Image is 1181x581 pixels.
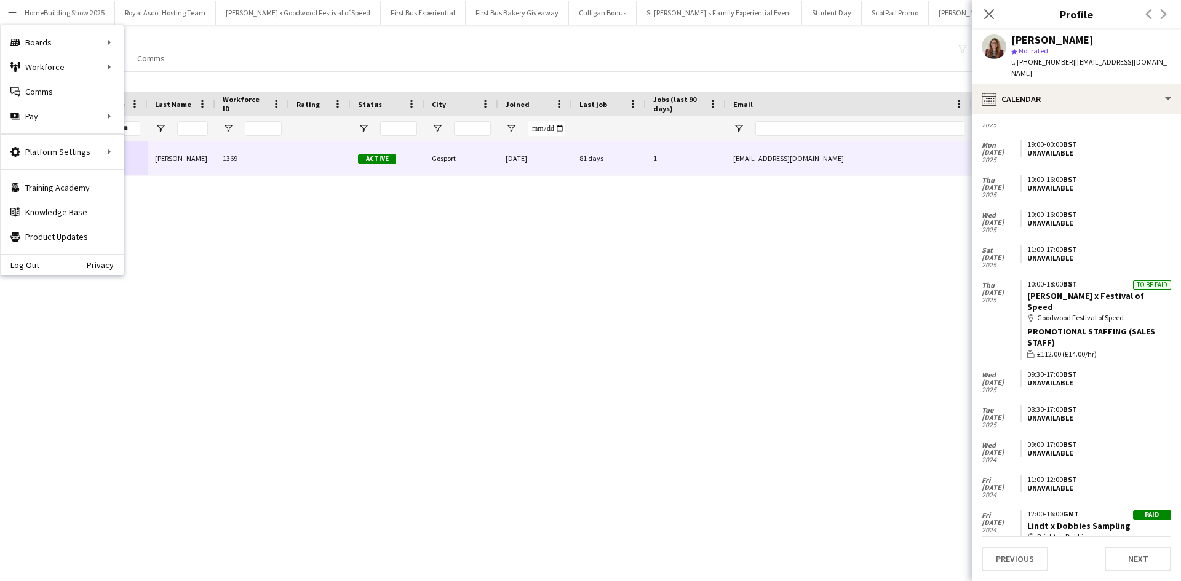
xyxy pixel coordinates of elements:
span: Workforce ID [223,95,267,113]
div: Calendar [972,84,1181,114]
span: [DATE] [982,449,1020,456]
button: Previous [982,547,1048,571]
span: Wed [982,211,1020,219]
div: Unavailable [1027,254,1166,263]
div: To be paid [1133,280,1171,290]
span: City [432,100,446,109]
span: 2024 [982,456,1020,464]
div: [EMAIL_ADDRESS][DOMAIN_NAME] [726,141,972,175]
div: 81 days [572,141,646,175]
div: Pay [1,104,124,128]
input: Last Name Filter Input [177,121,208,136]
span: BST [1063,245,1077,254]
span: t. [PHONE_NUMBER] [1011,57,1075,66]
a: Lindt x Dobbies Sampling [1027,520,1131,531]
span: Last job [579,100,607,109]
span: Sat [982,247,1020,254]
span: Email [733,100,753,109]
button: Open Filter Menu [223,123,234,134]
span: Thu [982,282,1020,289]
button: Culligan Bonus [569,1,637,25]
span: 2024 [982,526,1020,534]
div: Platform Settings [1,140,124,164]
button: Open Filter Menu [506,123,517,134]
input: Joined Filter Input [528,121,565,136]
div: [PERSON_NAME] [1011,34,1094,45]
span: Tue [982,406,1020,414]
span: Fri [982,476,1020,484]
span: | [EMAIL_ADDRESS][DOMAIN_NAME] [1011,57,1167,77]
span: Wed [982,371,1020,379]
span: BST [1063,140,1077,149]
div: 1369 [215,141,289,175]
span: GMT [1063,509,1079,518]
button: Open Filter Menu [432,123,443,134]
span: 2025 [982,386,1020,393]
div: Promotional Staffing (Sales Staff) [1027,326,1171,348]
button: ScotRail Promo [862,1,929,25]
div: Goodwood Festival of Speed [1027,312,1171,323]
button: First Bus Experiential [381,1,466,25]
app-crew-unavailable-period: 09:30-17:00 [1020,370,1171,387]
span: BST [1063,370,1077,379]
span: BST [1063,440,1077,449]
span: Rating [296,100,320,109]
a: [PERSON_NAME] x Festival of Speed [1027,290,1144,312]
div: Gosport [424,141,498,175]
span: BST [1063,210,1077,219]
input: Email Filter Input [755,121,964,136]
span: 2025 [982,156,1020,164]
div: Unavailable [1027,149,1166,157]
div: Brighton Dobbies [1027,531,1171,542]
div: [PERSON_NAME] [148,141,215,175]
span: Status [358,100,382,109]
span: [DATE] [982,184,1020,191]
span: £112.00 (£14.00/hr) [1037,349,1097,360]
span: [DATE] [982,484,1020,491]
div: Unavailable [1027,449,1166,457]
div: Unavailable [1027,184,1166,192]
span: 2025 [982,296,1020,304]
a: Product Updates [1,224,124,249]
span: 2025 [982,121,1020,128]
span: Wed [982,441,1020,449]
span: Thu [982,176,1020,184]
div: Workforce [1,55,124,79]
button: [PERSON_NAME] x Goodwood Festival of Speed [216,1,381,25]
input: City Filter Input [454,121,491,136]
h3: Profile [972,6,1181,22]
a: Comms [132,50,170,66]
span: [DATE] [982,414,1020,421]
app-crew-unavailable-period: 10:00-16:00 [1020,210,1171,227]
button: Student Day [802,1,862,25]
span: 2024 [982,491,1020,499]
input: Status Filter Input [380,121,417,136]
span: BST [1063,405,1077,414]
a: Log Out [1,260,39,270]
button: Open Filter Menu [358,123,369,134]
span: 2025 [982,226,1020,234]
div: Unavailable [1027,414,1166,422]
button: [PERSON_NAME] TripAdvisor Dog Event [929,1,1070,25]
input: Workforce ID Filter Input [245,121,282,136]
span: [DATE] [982,289,1020,296]
button: St [PERSON_NAME]'s Family Experiential Event [637,1,802,25]
span: [DATE] [982,519,1020,526]
input: First Name Filter Input [109,121,140,136]
a: Privacy [87,260,124,270]
span: Fri [982,512,1020,519]
span: Active [358,154,396,164]
app-crew-unavailable-period: 08:30-17:00 [1020,405,1171,422]
span: Joined [506,100,530,109]
span: Jobs (last 90 days) [653,95,704,113]
button: Open Filter Menu [733,123,744,134]
div: Paid [1133,510,1171,520]
span: Mon [982,141,1020,149]
button: Next [1105,547,1171,571]
button: Royal Ascot Hosting Team [115,1,216,25]
span: [DATE] [982,149,1020,156]
span: Not rated [1019,46,1048,55]
span: [DATE] [982,254,1020,261]
span: 2025 [982,421,1020,429]
a: Training Academy [1,175,124,200]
